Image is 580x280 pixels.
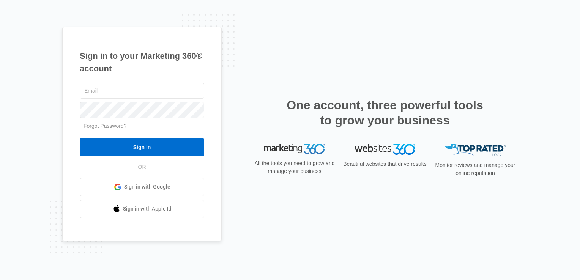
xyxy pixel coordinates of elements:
[80,83,204,99] input: Email
[355,144,415,155] img: Websites 360
[252,159,337,175] p: All the tools you need to grow and manage your business
[264,144,325,154] img: Marketing 360
[124,183,170,191] span: Sign in with Google
[80,50,204,75] h1: Sign in to your Marketing 360® account
[433,161,518,177] p: Monitor reviews and manage your online reputation
[445,144,506,156] img: Top Rated Local
[80,200,204,218] a: Sign in with Apple Id
[342,160,427,168] p: Beautiful websites that drive results
[133,163,151,171] span: OR
[284,98,485,128] h2: One account, three powerful tools to grow your business
[80,178,204,196] a: Sign in with Google
[84,123,127,129] a: Forgot Password?
[80,138,204,156] input: Sign In
[123,205,172,213] span: Sign in with Apple Id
